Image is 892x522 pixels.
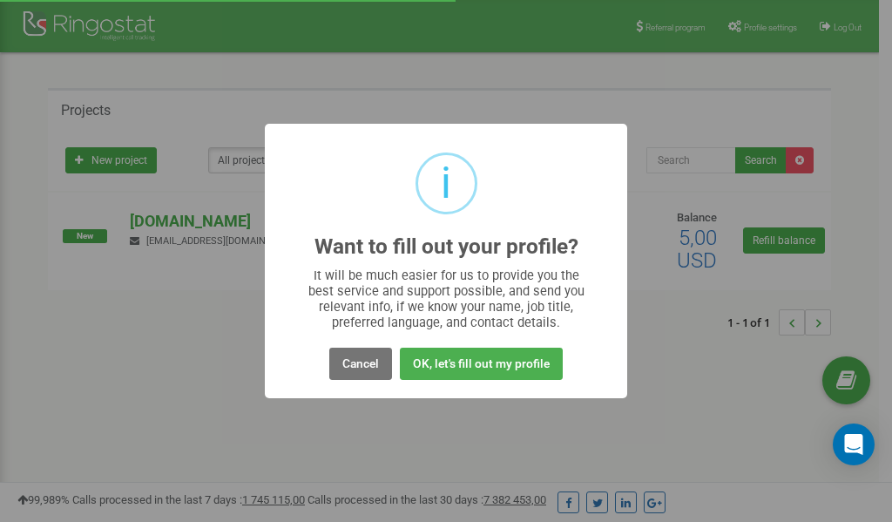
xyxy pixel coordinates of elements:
[329,348,392,380] button: Cancel
[314,235,578,259] h2: Want to fill out your profile?
[441,155,451,212] div: i
[400,348,563,380] button: OK, let's fill out my profile
[300,268,593,330] div: It will be much easier for us to provide you the best service and support possible, and send you ...
[833,424,875,465] div: Open Intercom Messenger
